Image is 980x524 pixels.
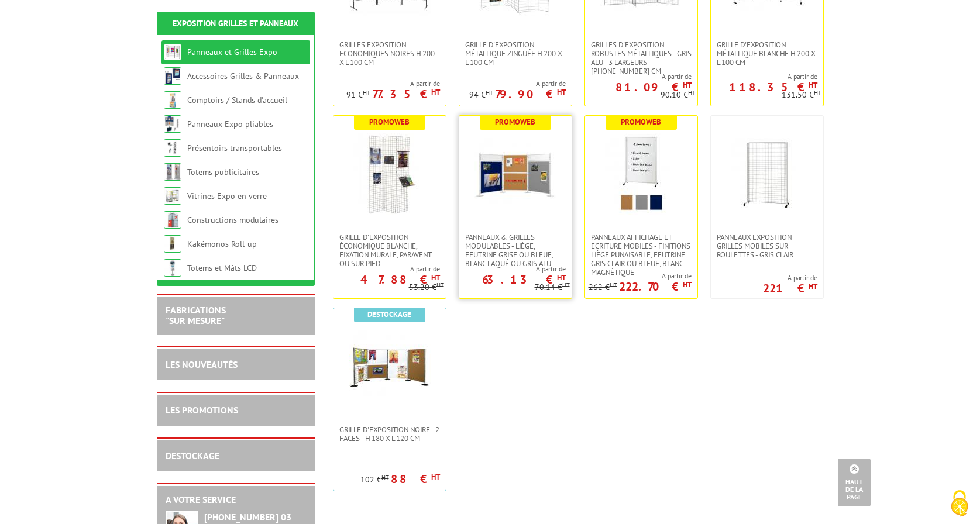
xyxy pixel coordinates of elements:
[726,133,808,215] img: Panneaux Exposition Grilles mobiles sur roulettes - gris clair
[621,117,661,127] b: Promoweb
[187,263,257,273] a: Totems et Mâts LCD
[711,40,823,67] a: Grille d'exposition métallique blanche H 200 x L 100 cm
[346,91,370,99] p: 91 €
[585,72,692,81] span: A partir de
[610,281,617,289] sup: HT
[562,281,570,289] sup: HT
[459,233,572,268] a: Panneaux & Grilles modulables - liège, feutrine grise ou bleue, blanc laqué ou gris alu
[166,358,238,370] a: LES NOUVEAUTÉS
[164,259,181,277] img: Totems et Mâts LCD
[339,40,440,67] span: Grilles Exposition Economiques Noires H 200 x L 100 cm
[465,40,566,67] span: Grille d'exposition métallique Zinguée H 200 x L 100 cm
[809,281,817,291] sup: HT
[814,88,821,96] sup: HT
[164,187,181,205] img: Vitrines Expo en verre
[164,91,181,109] img: Comptoirs / Stands d'accueil
[535,283,570,292] p: 70.14 €
[349,326,431,408] img: Grille d'exposition noire - 2 faces - H 180 x L 120 cm
[711,72,817,81] span: A partir de
[164,163,181,181] img: Totems publicitaires
[683,80,692,90] sup: HT
[166,404,238,416] a: LES PROMOTIONS
[482,276,566,283] p: 63.13 €
[187,191,267,201] a: Vitrines Expo en verre
[187,95,287,105] a: Comptoirs / Stands d'accueil
[939,484,980,524] button: Cookies (fenêtre modale)
[164,115,181,133] img: Panneaux Expo pliables
[164,139,181,157] img: Présentoirs transportables
[495,91,566,98] p: 79.90 €
[459,264,566,274] span: A partir de
[173,18,298,29] a: Exposition Grilles et Panneaux
[333,40,446,67] a: Grilles Exposition Economiques Noires H 200 x L 100 cm
[589,283,617,292] p: 262 €
[459,40,572,67] a: Grille d'exposition métallique Zinguée H 200 x L 100 cm
[591,233,692,277] span: Panneaux Affichage et Ecriture Mobiles - finitions liège punaisable, feutrine gris clair ou bleue...
[661,91,696,99] p: 90.10 €
[436,281,444,289] sup: HT
[372,91,440,98] p: 77.35 €
[187,47,277,57] a: Panneaux et Grilles Expo
[204,511,291,523] strong: [PHONE_NUMBER] 03
[349,133,431,215] img: Grille d'exposition économique blanche, fixation murale, paravent ou sur pied
[333,233,446,268] a: Grille d'exposition économique blanche, fixation murale, paravent ou sur pied
[333,264,440,274] span: A partir de
[585,40,697,75] a: Grilles d'exposition robustes métalliques - gris alu - 3 largeurs [PHONE_NUMBER] cm
[585,233,697,277] a: Panneaux Affichage et Ecriture Mobiles - finitions liège punaisable, feutrine gris clair ou bleue...
[809,80,817,90] sup: HT
[431,472,440,482] sup: HT
[363,88,370,96] sup: HT
[615,84,692,91] p: 81.09 €
[557,273,566,282] sup: HT
[474,133,556,215] img: Panneaux & Grilles modulables - liège, feutrine grise ou bleue, blanc laqué ou gris alu
[187,167,259,177] a: Totems publicitaires
[164,211,181,229] img: Constructions modulaires
[469,91,493,99] p: 94 €
[369,117,410,127] b: Promoweb
[360,276,440,283] p: 47.88 €
[187,119,273,129] a: Panneaux Expo pliables
[187,71,299,81] a: Accessoires Grilles & Panneaux
[469,79,566,88] span: A partir de
[339,233,440,268] span: Grille d'exposition économique blanche, fixation murale, paravent ou sur pied
[333,425,446,443] a: Grille d'exposition noire - 2 faces - H 180 x L 120 cm
[711,233,823,259] a: Panneaux Exposition Grilles mobiles sur roulettes - gris clair
[381,473,389,481] sup: HT
[360,475,389,484] p: 102 €
[717,40,817,67] span: Grille d'exposition métallique blanche H 200 x L 100 cm
[763,285,817,292] p: 221 €
[166,495,306,505] h2: A votre service
[717,233,817,259] span: Panneaux Exposition Grilles mobiles sur roulettes - gris clair
[391,475,440,482] p: 88 €
[166,304,226,326] a: FABRICATIONS"Sur Mesure"
[409,283,444,292] p: 53.20 €
[187,143,282,153] a: Présentoirs transportables
[729,84,817,91] p: 118.35 €
[782,91,821,99] p: 131.50 €
[945,489,974,518] img: Cookies (fenêtre modale)
[164,43,181,61] img: Panneaux et Grilles Expo
[164,235,181,253] img: Kakémonos Roll-up
[339,425,440,443] span: Grille d'exposition noire - 2 faces - H 180 x L 120 cm
[431,273,440,282] sup: HT
[683,280,692,289] sup: HT
[367,309,411,319] b: Destockage
[486,88,493,96] sup: HT
[346,79,440,88] span: A partir de
[465,233,566,268] span: Panneaux & Grilles modulables - liège, feutrine grise ou bleue, blanc laqué ou gris alu
[187,239,257,249] a: Kakémonos Roll-up
[557,87,566,97] sup: HT
[166,450,219,461] a: DESTOCKAGE
[619,283,692,290] p: 222.70 €
[591,40,692,75] span: Grilles d'exposition robustes métalliques - gris alu - 3 largeurs [PHONE_NUMBER] cm
[688,88,696,96] sup: HT
[600,133,682,215] img: Panneaux Affichage et Ecriture Mobiles - finitions liège punaisable, feutrine gris clair ou bleue...
[187,215,278,225] a: Constructions modulaires
[838,458,871,506] a: Haut de la page
[495,117,535,127] b: Promoweb
[164,67,181,85] img: Accessoires Grilles & Panneaux
[431,87,440,97] sup: HT
[589,271,692,281] span: A partir de
[763,273,817,282] span: A partir de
